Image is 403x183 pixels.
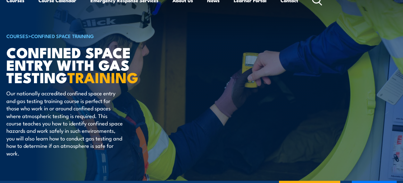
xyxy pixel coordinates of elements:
[6,32,28,39] a: COURSES
[6,32,165,40] h6: >
[6,89,123,157] p: Our nationally accredited confined space entry and gas testing training course is perfect for tho...
[6,46,165,83] h1: Confined Space Entry with Gas Testing
[31,32,94,39] a: Confined Space Training
[67,66,139,88] strong: TRAINING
